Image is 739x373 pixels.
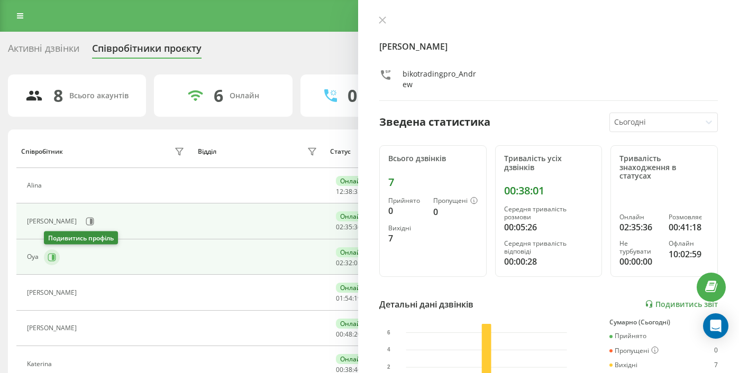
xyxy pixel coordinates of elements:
[336,331,361,338] div: : :
[336,295,361,302] div: : :
[336,319,369,329] div: Онлайн
[336,283,369,293] div: Онлайн
[379,298,473,311] div: Детальні дані дзвінків
[645,300,718,309] a: Подивитись звіт
[669,240,709,247] div: Офлайн
[8,43,79,59] div: Активні дзвінки
[609,347,659,355] div: Пропущені
[354,222,361,231] span: 36
[27,218,79,225] div: [PERSON_NAME]
[379,40,718,53] h4: [PERSON_NAME]
[714,332,718,340] div: 0
[619,154,709,181] div: Тривалість знаходження в статусах
[336,211,369,221] div: Онлайн
[354,187,361,196] span: 35
[433,197,478,206] div: Пропущені
[336,259,361,267] div: : :
[504,184,594,197] div: 00:38:01
[379,114,490,130] div: Зведена статистика
[403,69,478,90] div: bikotradingpro_Andrew
[336,222,343,231] span: 02
[345,187,352,196] span: 38
[345,330,352,339] span: 48
[387,347,390,352] text: 4
[433,206,478,218] div: 0
[27,324,79,332] div: [PERSON_NAME]
[504,255,594,268] div: 00:00:28
[504,154,594,172] div: Тривалість усіх дзвінків
[388,154,478,163] div: Всього дзвінків
[388,197,425,204] div: Прийнято
[714,347,718,355] div: 0
[336,330,343,339] span: 00
[619,213,660,221] div: Онлайн
[609,361,637,369] div: Вихідні
[336,258,343,267] span: 02
[330,148,351,155] div: Статус
[619,255,660,268] div: 00:00:00
[504,221,594,234] div: 00:05:26
[354,294,361,303] span: 19
[214,86,223,106] div: 6
[198,148,216,155] div: Відділ
[345,258,352,267] span: 32
[619,240,660,255] div: Не турбувати
[69,91,129,100] div: Всього акаунтів
[336,354,369,364] div: Онлайн
[21,148,63,155] div: Співробітник
[669,213,709,221] div: Розмовляє
[230,91,259,100] div: Онлайн
[669,221,709,234] div: 00:41:18
[27,360,54,368] div: Katerina
[336,188,361,195] div: : :
[336,294,343,303] span: 01
[387,330,390,335] text: 6
[27,289,79,296] div: [PERSON_NAME]
[609,319,718,326] div: Сумарно (Сьогодні)
[345,222,352,231] span: 35
[388,232,425,245] div: 7
[27,253,41,260] div: Oya
[388,225,425,232] div: Вихідні
[504,206,594,221] div: Середня тривалість розмови
[336,176,369,186] div: Онлайн
[703,313,728,339] div: Open Intercom Messenger
[387,364,390,370] text: 2
[669,248,709,260] div: 10:02:59
[336,187,343,196] span: 12
[53,86,63,106] div: 8
[388,204,425,217] div: 0
[619,221,660,234] div: 02:35:36
[504,240,594,255] div: Середня тривалість відповіді
[27,182,44,189] div: Alina
[354,258,361,267] span: 05
[609,332,646,340] div: Прийнято
[336,247,369,257] div: Онлайн
[714,361,718,369] div: 7
[92,43,202,59] div: Співробітники проєкту
[44,231,118,245] div: Подивитись профіль
[354,330,361,339] span: 20
[388,176,478,189] div: 7
[345,294,352,303] span: 54
[348,86,357,106] div: 0
[336,223,361,231] div: : :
